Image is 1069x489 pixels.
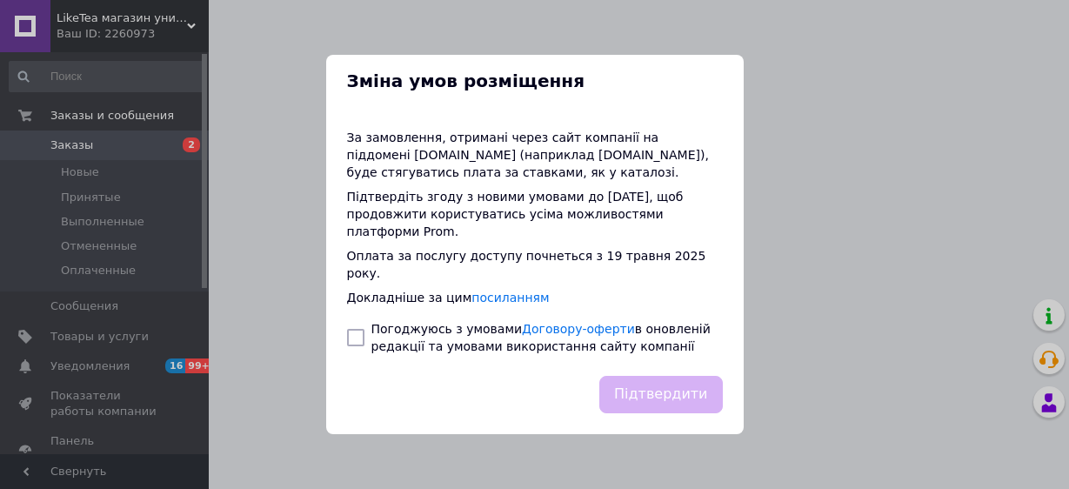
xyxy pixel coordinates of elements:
[522,322,635,336] a: Договору-оферти
[347,131,709,179] span: За замовлення, отримані через сайт компанії на піддомені [DOMAIN_NAME] (наприклад [DOMAIN_NAME]),...
[347,190,684,238] span: , щоб продовжити користуватись усіма можливостями платформи Prom.
[471,291,549,305] a: посиланням
[371,322,711,353] span: Погоджуюсь з умовами в оновленій редакції та умовами використання сайту компанії
[347,291,550,305] span: Докладніше за цим
[347,249,706,280] span: Оплата за послугу доступу почнеться з 19 травня 2025 року.
[347,190,650,204] span: Підтвердіть згоду з новими умовами до [DATE]
[347,69,695,94] span: Зміна умов розміщення
[464,165,675,179] span: плата за ставками, як у каталозі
